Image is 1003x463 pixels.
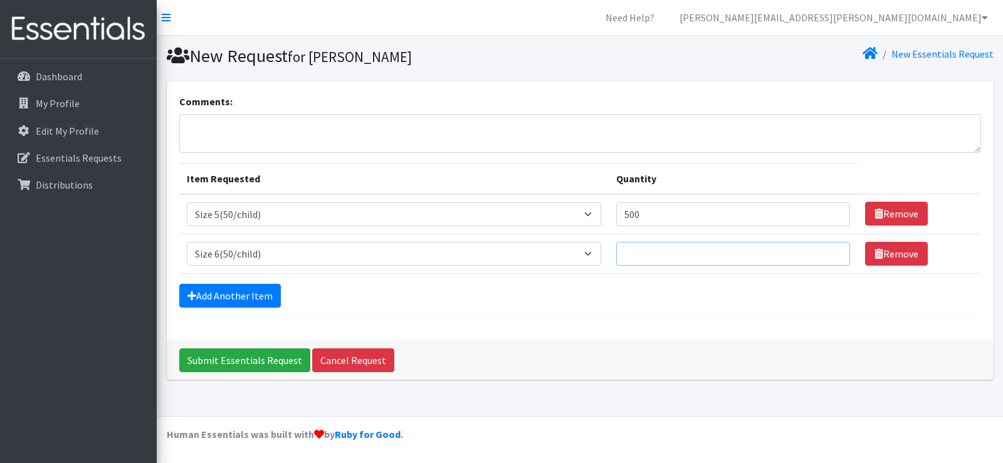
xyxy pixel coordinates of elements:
[5,8,152,50] img: HumanEssentials
[335,428,401,440] a: Ruby for Good
[596,5,664,30] a: Need Help?
[5,172,152,197] a: Distributions
[609,163,858,194] th: Quantity
[36,152,122,164] p: Essentials Requests
[865,242,928,266] a: Remove
[670,5,998,30] a: [PERSON_NAME][EMAIL_ADDRESS][PERSON_NAME][DOMAIN_NAME]
[5,64,152,89] a: Dashboard
[36,125,99,137] p: Edit My Profile
[179,348,310,372] input: Submit Essentials Request
[36,179,93,191] p: Distributions
[5,145,152,170] a: Essentials Requests
[288,48,412,66] small: for [PERSON_NAME]
[891,48,994,60] a: New Essentials Request
[167,428,403,440] strong: Human Essentials was built with by .
[5,118,152,143] a: Edit My Profile
[36,97,80,110] p: My Profile
[179,94,233,109] label: Comments:
[312,348,394,372] a: Cancel Request
[179,163,609,194] th: Item Requested
[865,202,928,226] a: Remove
[36,70,82,83] p: Dashboard
[5,91,152,116] a: My Profile
[167,45,575,67] h1: New Request
[179,284,281,308] a: Add Another Item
